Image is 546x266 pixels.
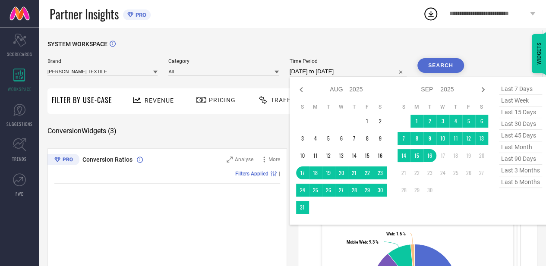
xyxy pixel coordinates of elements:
[499,141,542,153] span: last month
[386,232,406,236] text: : 1.5 %
[168,58,278,64] span: Category
[436,149,449,162] td: Wed Sep 17 2025
[374,184,387,197] td: Sat Aug 30 2025
[462,115,475,128] td: Fri Sep 05 2025
[361,115,374,128] td: Fri Aug 01 2025
[374,115,387,128] td: Sat Aug 02 2025
[235,156,253,163] span: Analyse
[410,149,423,162] td: Mon Sep 15 2025
[499,95,542,106] span: last week
[410,166,423,179] td: Mon Sep 22 2025
[475,115,488,128] td: Sat Sep 06 2025
[347,240,367,244] tspan: Mobile Web
[410,115,423,128] td: Mon Sep 01 2025
[309,184,322,197] td: Mon Aug 25 2025
[499,176,542,188] span: last 6 months
[462,166,475,179] td: Fri Sep 26 2025
[449,115,462,128] td: Thu Sep 04 2025
[16,191,24,197] span: FWD
[475,103,488,110] th: Saturday
[145,97,174,104] span: Revenue
[475,166,488,179] td: Sat Sep 27 2025
[348,166,361,179] td: Thu Aug 21 2025
[410,103,423,110] th: Monday
[499,130,542,141] span: last 45 days
[423,6,439,22] div: Open download list
[449,149,462,162] td: Thu Sep 18 2025
[309,166,322,179] td: Mon Aug 18 2025
[348,184,361,197] td: Thu Aug 28 2025
[499,165,542,176] span: last 3 months
[436,115,449,128] td: Wed Sep 03 2025
[268,156,280,163] span: More
[309,103,322,110] th: Monday
[52,95,112,105] span: Filter By Use-Case
[47,58,158,64] span: Brand
[347,240,379,244] text: : 9.3 %
[322,149,335,162] td: Tue Aug 12 2025
[499,83,542,95] span: last 7 days
[398,166,410,179] td: Sun Sep 21 2025
[279,171,280,177] span: |
[322,166,335,179] td: Tue Aug 19 2025
[436,132,449,145] td: Wed Sep 10 2025
[410,132,423,145] td: Mon Sep 08 2025
[47,127,117,135] span: Conversion Widgets ( 3 )
[462,132,475,145] td: Fri Sep 12 2025
[361,184,374,197] td: Fri Aug 29 2025
[322,184,335,197] td: Tue Aug 26 2025
[335,166,348,179] td: Wed Aug 20 2025
[209,97,236,103] span: Pricing
[386,232,394,236] tspan: Web
[449,166,462,179] td: Thu Sep 25 2025
[417,58,464,73] button: Search
[133,12,146,18] span: PRO
[296,103,309,110] th: Sunday
[449,103,462,110] th: Thursday
[335,103,348,110] th: Wednesday
[475,132,488,145] td: Sat Sep 13 2025
[335,184,348,197] td: Wed Aug 27 2025
[423,103,436,110] th: Tuesday
[423,149,436,162] td: Tue Sep 16 2025
[290,66,407,77] input: Select time period
[423,132,436,145] td: Tue Sep 09 2025
[47,41,107,47] span: SYSTEM WORKSPACE
[296,166,309,179] td: Sun Aug 17 2025
[478,84,488,95] div: Next month
[235,171,268,177] span: Filters Applied
[296,184,309,197] td: Sun Aug 24 2025
[271,97,297,103] span: Traffic
[361,103,374,110] th: Friday
[374,132,387,145] td: Sat Aug 09 2025
[398,184,410,197] td: Sun Sep 28 2025
[8,86,32,92] span: WORKSPACE
[423,166,436,179] td: Tue Sep 23 2025
[348,103,361,110] th: Thursday
[290,58,407,64] span: Time Period
[296,132,309,145] td: Sun Aug 03 2025
[296,149,309,162] td: Sun Aug 10 2025
[499,118,542,130] span: last 30 days
[7,51,32,57] span: SCORECARDS
[436,166,449,179] td: Wed Sep 24 2025
[499,153,542,165] span: last 90 days
[348,149,361,162] td: Thu Aug 14 2025
[398,132,410,145] td: Sun Sep 07 2025
[374,103,387,110] th: Saturday
[335,132,348,145] td: Wed Aug 06 2025
[410,184,423,197] td: Mon Sep 29 2025
[12,156,27,162] span: TRENDS
[309,132,322,145] td: Mon Aug 04 2025
[423,184,436,197] td: Tue Sep 30 2025
[361,166,374,179] td: Fri Aug 22 2025
[296,201,309,214] td: Sun Aug 31 2025
[361,149,374,162] td: Fri Aug 15 2025
[374,149,387,162] td: Sat Aug 16 2025
[436,103,449,110] th: Wednesday
[47,154,79,167] div: Premium
[398,103,410,110] th: Sunday
[423,115,436,128] td: Tue Sep 02 2025
[6,121,33,127] span: SUGGESTIONS
[296,84,306,95] div: Previous month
